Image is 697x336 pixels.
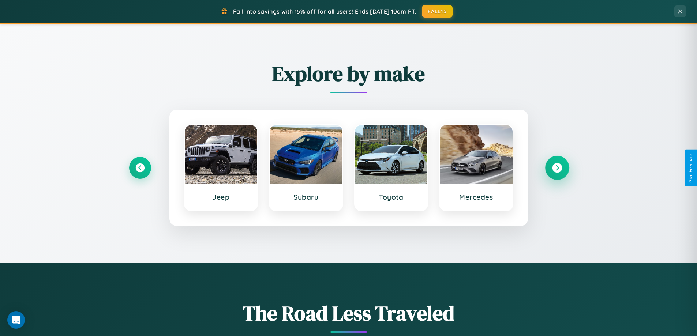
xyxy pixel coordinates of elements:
[422,5,453,18] button: FALL15
[7,311,25,329] div: Open Intercom Messenger
[447,193,505,201] h3: Mercedes
[362,193,420,201] h3: Toyota
[129,299,568,327] h1: The Road Less Traveled
[192,193,250,201] h3: Jeep
[233,8,416,15] span: Fall into savings with 15% off for all users! Ends [DATE] 10am PT.
[129,60,568,88] h2: Explore by make
[688,153,693,183] div: Give Feedback
[277,193,335,201] h3: Subaru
